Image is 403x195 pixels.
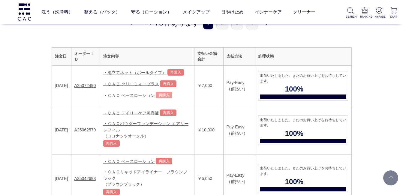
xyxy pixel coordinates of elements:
[103,93,155,97] a: ・ＣＡＣ ベースローション
[258,164,348,193] a: 出荷いたしました。またのお買い上げをお待ちしています。 100%
[374,14,384,19] p: MYPAGE
[255,4,282,20] a: インナーケア
[103,140,120,147] a: 再購入
[17,3,32,20] img: logo
[71,47,100,65] th: オーダーＩＤ
[160,109,176,116] a: 再購入
[41,4,73,20] a: 洗う（洗浄料）
[103,121,188,132] a: ・ＣＡＣパウダーファンデーション エアリー レフィル
[194,47,223,65] th: 支払い金額合計
[389,7,398,19] a: CART
[52,47,71,65] th: 注文日
[84,4,120,20] a: 整える（パック）
[255,47,351,65] th: 処理状態
[103,70,166,75] a: ・泡立てネット（ボールタイプ）
[389,14,398,19] p: CART
[374,7,384,19] a: MYPAGE
[103,133,191,139] div: （ココナッツオークル）
[360,7,369,19] a: RANKING
[156,92,172,98] a: 再購入
[103,81,159,86] a: ・ＣＡＣ クリーミィープラス
[103,181,191,187] div: （ブラウンブラック）
[160,80,176,87] a: 再購入
[258,166,348,176] span: 出荷いたしました。またのお買い上げをお待ちしています。
[258,73,348,84] span: 出荷いたしました。またのお買い上げをお待ちしています。
[223,106,255,154] td: Pay-Easy（前払い）
[258,71,348,100] a: 出荷いたしました。またのお買い上げをお待ちしています。 100%
[103,110,159,115] a: ・ＣＡＣ デイリーケア美容液
[156,158,172,164] a: 再購入
[103,159,155,164] a: ・ＣＡＣ ベースローション
[52,106,71,154] td: [DATE]
[221,4,244,20] a: 日やけ止め
[346,7,355,19] a: SEARCH
[183,4,210,20] a: メイクアップ
[131,4,172,20] a: 守る（ローション）
[223,65,255,106] td: Pay-Easy（前払い）
[258,128,330,139] span: 100%
[258,117,348,128] span: 出荷いたしました。またのお買い上げをお待ちしています。
[103,169,187,181] a: ・ＣＡＣリキッドアイライナー ブラウンブラック
[74,127,96,132] a: A25062579
[258,84,330,94] span: 100%
[52,65,71,106] td: [DATE]
[346,14,355,19] p: SEARCH
[194,106,223,154] td: ￥10,000
[223,47,255,65] th: 支払方法
[360,14,369,19] p: RANKING
[194,65,223,106] td: ￥7,000
[258,115,348,145] a: 出荷いたしました。またのお買い上げをお待ちしています。 100%
[100,47,194,65] th: 注文内容
[258,176,330,187] span: 100%
[293,4,315,20] a: クリーナー
[167,69,184,76] a: 再購入
[74,176,96,181] a: A25042693
[74,83,96,88] a: A25072490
